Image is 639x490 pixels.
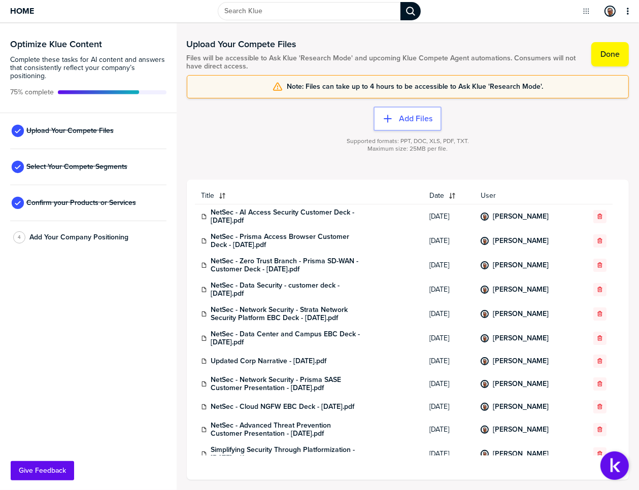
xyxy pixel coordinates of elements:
span: [DATE] [429,450,468,458]
div: Dan Wohlgemuth [481,380,489,388]
img: 3f52aea00f59351d4b34b17d24a3c45a-sml.png [482,287,488,293]
a: Simplifying Security Through Platformization - [DATE].pdf [211,446,363,462]
div: Dan Wohlgemuth [481,334,489,342]
a: NetSec - Data Security - customer deck - [DATE].pdf [211,282,363,298]
span: Add Your Company Positioning [29,233,128,241]
img: 3f52aea00f59351d4b34b17d24a3c45a-sml.png [482,358,488,364]
div: Dan Wohlgemuth [604,6,616,17]
a: [PERSON_NAME] [493,286,549,294]
a: [PERSON_NAME] [493,310,549,318]
button: Give Feedback [11,461,74,480]
a: NetSec - Advanced Threat Prevention Customer Presentation - [DATE].pdf [211,422,363,438]
a: [PERSON_NAME] [493,261,549,269]
a: [PERSON_NAME] [493,357,549,365]
div: Dan Wohlgemuth [481,450,489,458]
input: Search Klue [218,2,400,20]
span: [DATE] [429,286,468,294]
span: [DATE] [429,357,468,365]
a: NetSec - Data Center and Campus EBC Deck - [DATE].pdf [211,330,363,346]
span: Files will be accessible to Ask Klue 'Research Mode' and upcoming Klue Compete Agent automations.... [187,54,581,71]
a: NetSec - Zero Trust Branch - Prisma SD-WAN - Customer Deck - [DATE].pdf [211,257,363,273]
a: [PERSON_NAME] [493,380,549,388]
span: [DATE] [429,403,468,411]
a: [PERSON_NAME] [493,426,549,434]
span: [DATE] [429,237,468,245]
img: 3f52aea00f59351d4b34b17d24a3c45a-sml.png [606,7,615,16]
button: Open Drop [581,6,591,16]
label: Add Files [399,114,432,124]
span: Maximum size: 25MB per file. [367,145,448,153]
span: Title [201,192,214,200]
span: Confirm your Products or Services [26,199,136,207]
label: Done [600,49,620,59]
span: Date [429,192,444,200]
img: 3f52aea00f59351d4b34b17d24a3c45a-sml.png [482,381,488,387]
span: User [481,192,574,200]
div: Dan Wohlgemuth [481,403,489,411]
span: [DATE] [429,310,468,318]
span: Active [10,88,54,96]
img: 3f52aea00f59351d4b34b17d24a3c45a-sml.png [482,451,488,457]
img: 3f52aea00f59351d4b34b17d24a3c45a-sml.png [482,262,488,268]
h1: Upload Your Compete Files [187,38,581,50]
img: 3f52aea00f59351d4b34b17d24a3c45a-sml.png [482,335,488,341]
a: NetSec - Network Security - Strata Network Security Platform EBC Deck - [DATE].pdf [211,306,363,322]
div: Dan Wohlgemuth [481,286,489,294]
img: 3f52aea00f59351d4b34b17d24a3c45a-sml.png [482,238,488,244]
span: Home [10,7,34,15]
span: [DATE] [429,213,468,221]
div: Dan Wohlgemuth [481,357,489,365]
span: Note: Files can take up to 4 hours to be accessible to Ask Klue 'Research Mode'. [287,83,543,91]
span: [DATE] [429,334,468,342]
a: NetSec - Network Security - Prisma SASE Customer Presentation - [DATE].pdf [211,376,363,392]
a: Edit Profile [603,5,617,18]
a: Updated Corp Narrative - [DATE].pdf [211,357,327,365]
span: Select Your Compete Segments [26,163,127,171]
div: Dan Wohlgemuth [481,426,489,434]
div: Dan Wohlgemuth [481,237,489,245]
span: [DATE] [429,261,468,269]
img: 3f52aea00f59351d4b34b17d24a3c45a-sml.png [482,404,488,410]
div: Dan Wohlgemuth [481,261,489,269]
span: Complete these tasks for AI content and answers that consistently reflect your company’s position... [10,56,166,80]
a: NetSec - AI Access Security Customer Deck - [DATE].pdf [211,208,363,225]
a: NetSec - Prisma Access Browser Customer Deck - [DATE].pdf [211,233,363,249]
span: [DATE] [429,380,468,388]
div: Dan Wohlgemuth [481,213,489,221]
img: 3f52aea00f59351d4b34b17d24a3c45a-sml.png [482,214,488,220]
h3: Optimize Klue Content [10,40,166,49]
div: Search Klue [400,2,421,20]
img: 3f52aea00f59351d4b34b17d24a3c45a-sml.png [482,427,488,433]
span: Upload Your Compete Files [26,127,114,135]
button: Open Support Center [600,451,629,480]
a: NetSec - Cloud NGFW EBC Deck - [DATE].pdf [211,403,355,411]
span: [DATE] [429,426,468,434]
span: 4 [18,233,21,241]
span: Supported formats: PPT, DOC, XLS, PDF, TXT. [347,137,469,145]
a: [PERSON_NAME] [493,334,549,342]
a: [PERSON_NAME] [493,237,549,245]
img: 3f52aea00f59351d4b34b17d24a3c45a-sml.png [482,311,488,317]
a: [PERSON_NAME] [493,450,549,458]
a: [PERSON_NAME] [493,403,549,411]
a: [PERSON_NAME] [493,213,549,221]
div: Dan Wohlgemuth [481,310,489,318]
